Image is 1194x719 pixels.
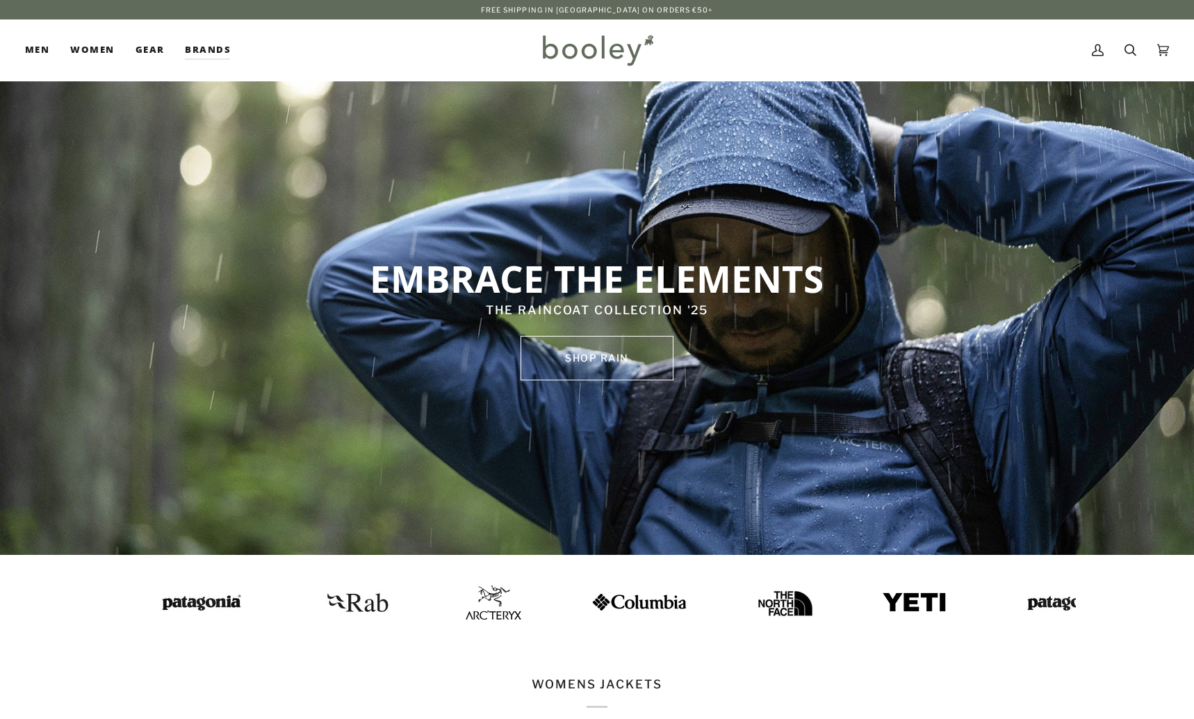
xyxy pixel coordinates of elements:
[174,19,241,81] a: Brands
[136,43,165,57] span: Gear
[240,255,954,301] p: EMBRACE THE ELEMENTS
[521,336,673,380] a: SHOP rain
[60,19,124,81] a: Women
[532,676,662,708] p: WOMENS JACKETS
[240,302,954,320] p: THE RAINCOAT COLLECTION '25
[70,43,114,57] span: Women
[481,4,714,15] p: Free Shipping in [GEOGRAPHIC_DATA] on Orders €50+
[185,43,231,57] span: Brands
[125,19,175,81] a: Gear
[537,30,658,70] img: Booley
[25,19,60,81] a: Men
[25,43,49,57] span: Men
